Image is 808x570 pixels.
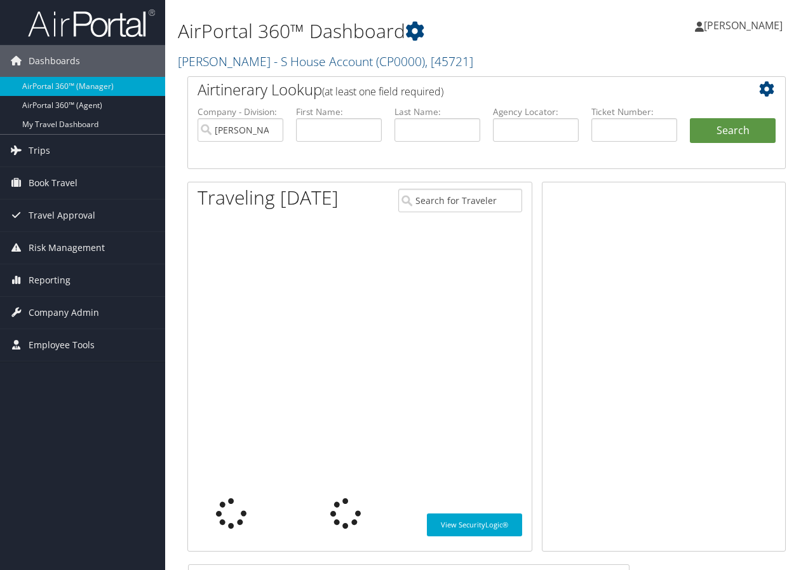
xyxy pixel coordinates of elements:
[198,79,726,100] h2: Airtinerary Lookup
[29,45,80,77] span: Dashboards
[591,105,677,118] label: Ticket Number:
[425,53,473,70] span: , [ 45721 ]
[704,18,783,32] span: [PERSON_NAME]
[427,513,522,536] a: View SecurityLogic®
[28,8,155,38] img: airportal-logo.png
[690,118,776,144] button: Search
[296,105,382,118] label: First Name:
[322,85,443,98] span: (at least one field required)
[178,18,589,44] h1: AirPortal 360™ Dashboard
[394,105,480,118] label: Last Name:
[29,264,71,296] span: Reporting
[398,189,523,212] input: Search for Traveler
[198,184,339,211] h1: Traveling [DATE]
[29,167,77,199] span: Book Travel
[29,135,50,166] span: Trips
[695,6,795,44] a: [PERSON_NAME]
[29,329,95,361] span: Employee Tools
[29,200,95,231] span: Travel Approval
[198,105,283,118] label: Company - Division:
[178,53,473,70] a: [PERSON_NAME] - S House Account
[376,53,425,70] span: ( CP0000 )
[493,105,579,118] label: Agency Locator:
[29,297,99,329] span: Company Admin
[29,232,105,264] span: Risk Management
